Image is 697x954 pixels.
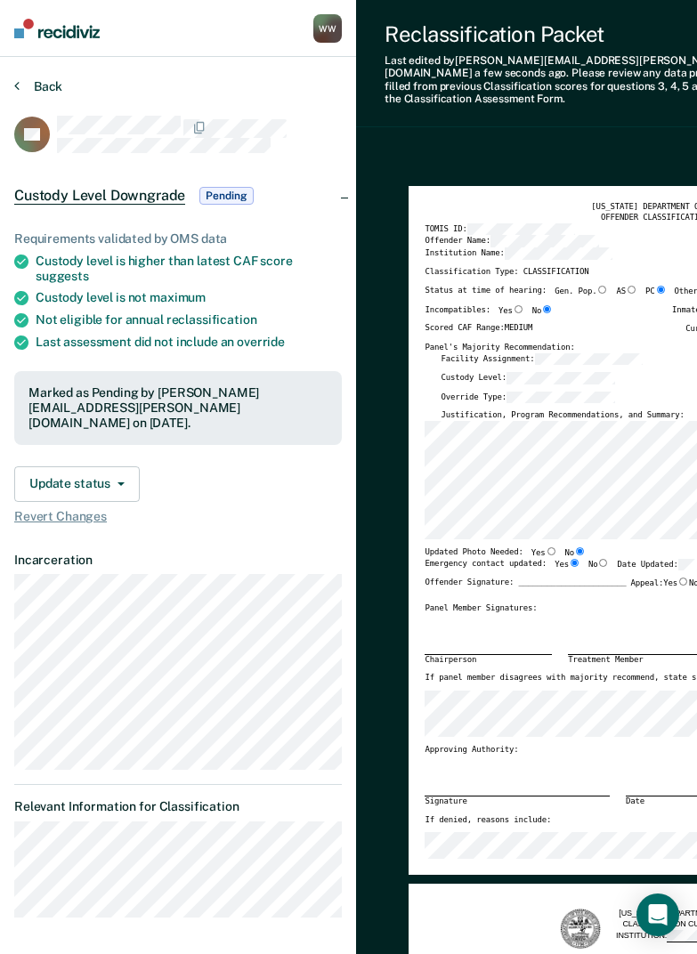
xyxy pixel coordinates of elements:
div: Signature [425,796,610,807]
div: Panel Member Signatures: [425,603,537,614]
label: Justification, Program Recommendations, and Summary: [441,410,684,421]
dt: Incarceration [14,553,342,568]
span: override [237,335,285,349]
input: Yes [546,547,557,555]
div: Last assessment did not include an [36,335,342,350]
label: Yes [498,305,524,317]
input: Facility Assignment: [535,353,644,366]
label: Custody Level: [441,372,614,384]
button: Back [14,78,62,94]
label: Yes [555,559,580,571]
dt: Relevant Information for Classification [14,799,342,814]
span: Revert Changes [14,509,342,524]
input: No [541,305,553,313]
label: If denied, reasons include: [425,815,551,826]
span: Custody Level Downgrade [14,187,185,205]
input: Yes [513,305,524,313]
input: Override Type: [507,392,615,404]
div: Updated Photo Needed: [425,547,586,559]
label: Scored CAF Range: MEDIUM [425,323,532,336]
input: No [597,559,609,567]
span: maximum [150,290,206,304]
input: TOMIS ID: [467,223,576,236]
div: Open Intercom Messenger [636,893,679,936]
input: Offender Name: [490,235,599,247]
span: reclassification [166,312,257,327]
span: a few seconds ago [474,67,566,79]
div: Requirements validated by OMS data [14,231,342,247]
div: Marked as Pending by [PERSON_NAME][EMAIL_ADDRESS][PERSON_NAME][DOMAIN_NAME] on [DATE]. [28,385,328,430]
label: PC [645,286,667,298]
span: Pending [199,187,253,205]
input: Institution Name: [505,247,613,260]
button: Update status [14,466,140,502]
label: Offender Name: [425,235,598,247]
label: Classification Type: CLASSIFICATION [425,267,588,279]
label: Override Type: [441,392,614,404]
div: Incompatibles: [425,305,553,324]
img: TN Seal [559,908,602,950]
input: AS [626,286,637,294]
input: PC [655,286,667,294]
div: W W [313,14,342,43]
label: TOMIS ID: [425,223,575,236]
img: Recidiviz [14,19,100,38]
span: suggests [36,269,89,283]
label: Yes [531,547,557,559]
div: Not eligible for annual [36,312,342,327]
label: No [588,559,610,571]
label: No [565,547,587,559]
input: Yes [569,559,580,567]
label: Institution Name: [425,247,612,260]
label: Facility Assignment: [441,353,643,366]
label: AS [616,286,637,298]
div: Custody level is higher than latest CAF score [36,254,342,284]
input: Yes [677,578,689,586]
input: Custody Level: [507,372,615,384]
label: No [532,305,554,317]
button: WW [313,14,342,43]
label: Yes [663,578,689,589]
div: Chairperson [425,654,552,666]
input: Gen. Pop. [596,286,608,294]
input: No [574,547,586,555]
div: Custody level is not [36,290,342,305]
label: Gen. Pop. [555,286,608,298]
